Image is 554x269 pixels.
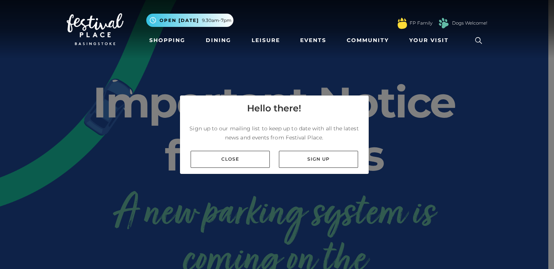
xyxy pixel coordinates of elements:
[249,33,283,47] a: Leisure
[191,151,270,168] a: Close
[406,33,455,47] a: Your Visit
[67,13,124,45] img: Festival Place Logo
[452,20,487,27] a: Dogs Welcome!
[279,151,358,168] a: Sign up
[202,17,232,24] span: 9.30am-7pm
[203,33,234,47] a: Dining
[297,33,329,47] a: Events
[160,17,199,24] span: Open [DATE]
[247,102,301,115] h4: Hello there!
[344,33,392,47] a: Community
[146,33,188,47] a: Shopping
[409,36,449,44] span: Your Visit
[146,14,233,27] button: Open [DATE] 9.30am-7pm
[186,124,363,142] p: Sign up to our mailing list to keep up to date with all the latest news and events from Festival ...
[410,20,432,27] a: FP Family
